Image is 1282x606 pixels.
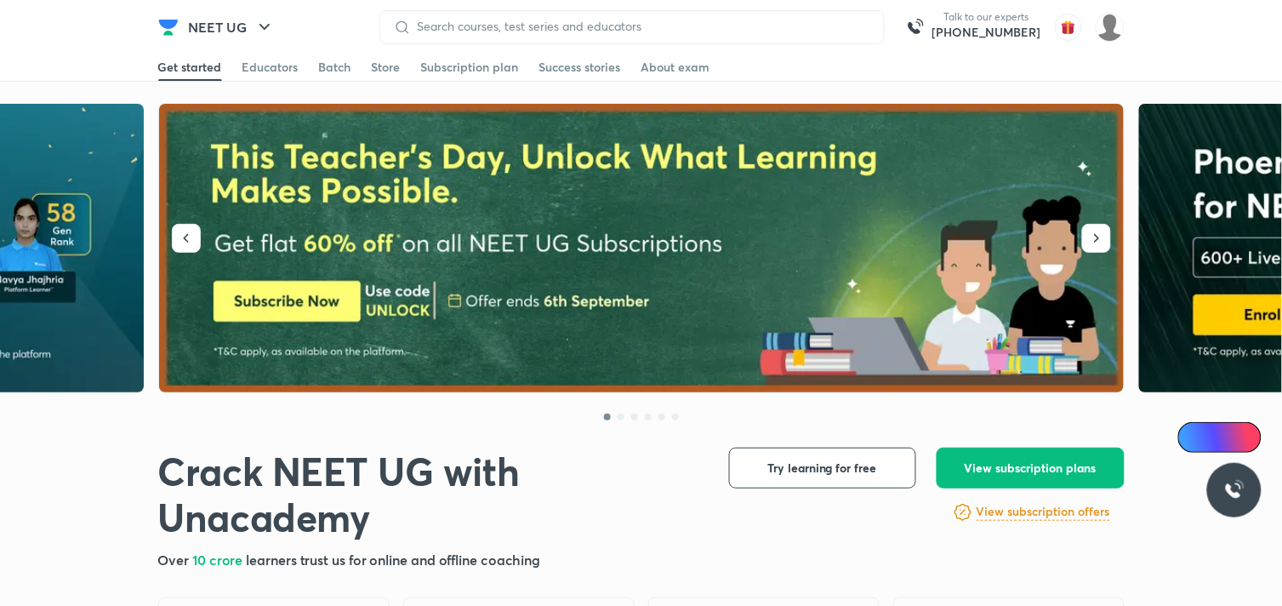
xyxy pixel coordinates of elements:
p: Talk to our experts [932,10,1041,24]
a: Success stories [539,54,621,81]
a: View subscription offers [977,502,1110,523]
button: View subscription plans [937,448,1125,489]
h1: Crack NEET UG with Unacademy [158,448,702,540]
input: Search courses, test series and educators [411,20,870,33]
span: learners trust us for online and offline coaching [246,551,540,569]
span: Ai Doubts [1206,431,1251,444]
div: Store [372,59,401,76]
button: NEET UG [179,10,285,44]
img: call-us [898,10,932,44]
img: avatar [1055,14,1082,41]
span: 10 crore [192,551,246,569]
span: View subscription plans [965,460,1097,477]
span: Try learning for free [767,460,877,477]
a: Ai Doubts [1178,422,1262,453]
h6: View subscription offers [977,503,1110,521]
img: Icon [1188,431,1202,444]
a: Subscription plan [421,54,519,81]
a: Batch [319,54,351,81]
img: ttu [1224,480,1245,500]
button: Try learning for free [729,448,916,489]
a: Store [372,54,401,81]
span: Over [158,551,193,569]
div: Get started [158,59,222,76]
a: [PHONE_NUMBER] [932,24,1041,41]
div: Batch [319,59,351,76]
div: Success stories [539,59,621,76]
div: Educators [242,59,299,76]
a: Educators [242,54,299,81]
a: Get started [158,54,222,81]
a: About exam [641,54,710,81]
div: About exam [641,59,710,76]
img: Company Logo [158,17,179,37]
div: Subscription plan [421,59,519,76]
img: shilakha [1096,13,1125,42]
